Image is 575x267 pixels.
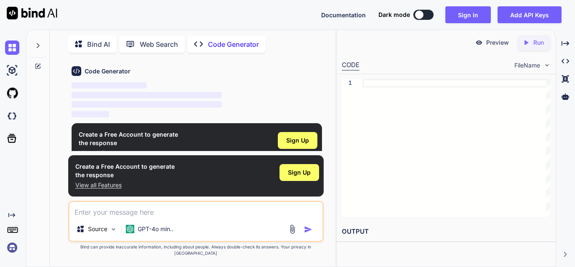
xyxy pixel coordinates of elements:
div: CODE [342,60,359,70]
img: preview [475,39,483,46]
h2: OUTPUT [337,222,556,242]
h6: Code Generator [85,67,130,76]
p: Bind can provide inaccurate information, including about people. Always double-check its answers.... [68,244,324,256]
img: attachment [287,224,297,234]
h1: Create a Free Account to generate the response [75,162,175,179]
span: Sign Up [288,168,311,177]
button: Sign in [445,6,491,23]
img: ai-studio [5,63,19,78]
div: 1 [342,79,352,87]
img: githubLight [5,86,19,100]
p: Preview [486,38,509,47]
img: signin [5,240,19,255]
img: Pick Models [110,226,117,233]
span: ‌ [72,111,109,117]
p: View all Features [75,181,175,189]
img: Bind AI [7,7,57,19]
span: Sign Up [286,136,309,145]
h1: Create a Free Account to generate the response [79,130,178,147]
img: chevron down [543,62,551,69]
p: View all Features [79,149,178,157]
p: Source [88,225,107,233]
p: Code Generator [208,39,259,49]
span: Dark mode [378,11,410,19]
p: Web Search [140,39,178,49]
img: darkCloudIdeIcon [5,109,19,123]
img: GPT-4o mini [126,225,134,233]
p: Bind AI [87,39,110,49]
img: icon [304,225,312,234]
button: Documentation [321,11,366,19]
span: ‌ [72,92,222,98]
p: Run [533,38,544,47]
span: FileName [514,61,540,70]
button: Add API Keys [498,6,562,23]
img: chat [5,40,19,55]
p: GPT-4o min.. [138,225,173,233]
span: ‌ [72,82,147,89]
span: ‌ [72,101,222,108]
